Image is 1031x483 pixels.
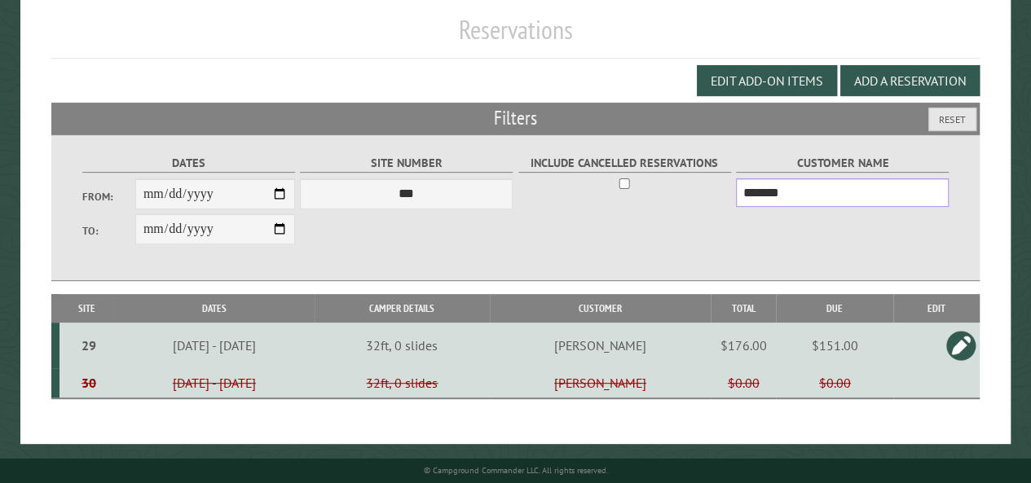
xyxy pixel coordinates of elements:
button: Edit Add-on Items [697,65,837,96]
button: Reset [928,108,976,131]
label: From: [82,189,135,204]
td: [PERSON_NAME] [490,323,711,368]
th: Site [59,294,113,323]
td: $0.00 [711,368,776,398]
th: Camper Details [315,294,490,323]
div: 30 [66,375,111,391]
th: Total [711,294,776,323]
h2: Filters [51,103,980,134]
td: $151.00 [776,323,893,368]
th: Customer [490,294,711,323]
label: Customer Name [736,154,949,173]
th: Due [776,294,893,323]
h1: Reservations [51,14,980,59]
div: [DATE] - [DATE] [117,375,312,391]
label: To: [82,223,135,239]
td: 32ft, 0 slides [315,323,490,368]
div: 29 [66,337,111,353]
td: 32ft, 0 slides [315,368,490,398]
td: $0.00 [776,368,893,398]
div: [DATE] - [DATE] [117,337,312,353]
small: © Campground Commander LLC. All rights reserved. [423,465,607,476]
label: Dates [82,154,295,173]
td: [PERSON_NAME] [490,368,711,398]
th: Dates [114,294,315,323]
th: Edit [893,294,980,323]
label: Site Number [300,154,513,173]
td: $176.00 [711,323,776,368]
label: Include Cancelled Reservations [518,154,731,173]
button: Add a Reservation [840,65,980,96]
